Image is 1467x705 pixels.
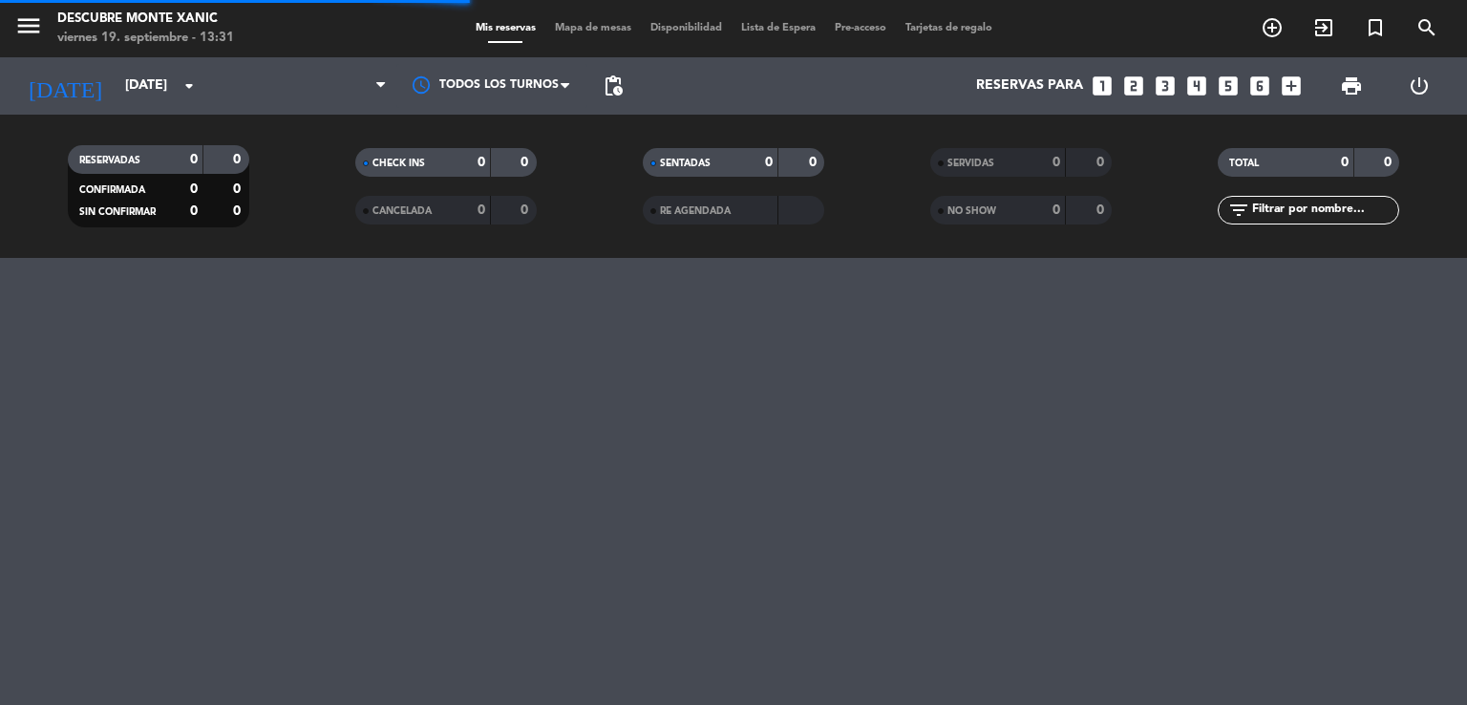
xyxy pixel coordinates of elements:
i: looks_3 [1153,74,1178,98]
span: Lista de Espera [732,23,825,33]
i: exit_to_app [1312,16,1335,39]
i: add_circle_outline [1261,16,1284,39]
span: SIN CONFIRMAR [79,207,156,217]
span: RE AGENDADA [660,206,731,216]
span: SERVIDAS [947,159,994,168]
strong: 0 [1052,203,1060,217]
strong: 0 [1052,156,1060,169]
span: print [1340,75,1363,97]
strong: 0 [478,156,485,169]
strong: 0 [1384,156,1395,169]
i: add_box [1279,74,1304,98]
strong: 0 [233,204,244,218]
strong: 0 [809,156,820,169]
span: pending_actions [602,75,625,97]
span: NO SHOW [947,206,996,216]
strong: 0 [521,203,532,217]
div: LOG OUT [1385,57,1453,115]
i: looks_5 [1216,74,1241,98]
span: CHECK INS [372,159,425,168]
span: BUSCAR [1401,11,1453,44]
strong: 0 [233,153,244,166]
strong: 0 [478,203,485,217]
i: search [1415,16,1438,39]
i: arrow_drop_down [178,75,201,97]
i: filter_list [1227,199,1250,222]
i: power_settings_new [1408,75,1431,97]
span: Tarjetas de regalo [896,23,1002,33]
div: Descubre Monte Xanic [57,10,234,29]
strong: 0 [521,156,532,169]
strong: 0 [1096,203,1108,217]
i: [DATE] [14,65,116,107]
input: Filtrar por nombre... [1250,200,1398,221]
strong: 0 [1096,156,1108,169]
i: looks_4 [1184,74,1209,98]
span: RESERVAR MESA [1246,11,1298,44]
span: CANCELADA [372,206,432,216]
span: Disponibilidad [641,23,732,33]
span: RESERVADAS [79,156,140,165]
i: looks_two [1121,74,1146,98]
i: looks_6 [1247,74,1272,98]
button: menu [14,11,43,47]
strong: 0 [190,182,198,196]
span: Mapa de mesas [545,23,641,33]
i: menu [14,11,43,40]
span: CONFIRMADA [79,185,145,195]
i: turned_in_not [1364,16,1387,39]
span: WALK IN [1298,11,1350,44]
span: Reservas para [976,78,1083,94]
strong: 0 [233,182,244,196]
span: Mis reservas [466,23,545,33]
strong: 0 [1341,156,1349,169]
span: TOTAL [1229,159,1259,168]
span: Pre-acceso [825,23,896,33]
span: Reserva especial [1350,11,1401,44]
strong: 0 [765,156,773,169]
i: looks_one [1090,74,1115,98]
strong: 0 [190,153,198,166]
strong: 0 [190,204,198,218]
span: SENTADAS [660,159,711,168]
div: viernes 19. septiembre - 13:31 [57,29,234,48]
